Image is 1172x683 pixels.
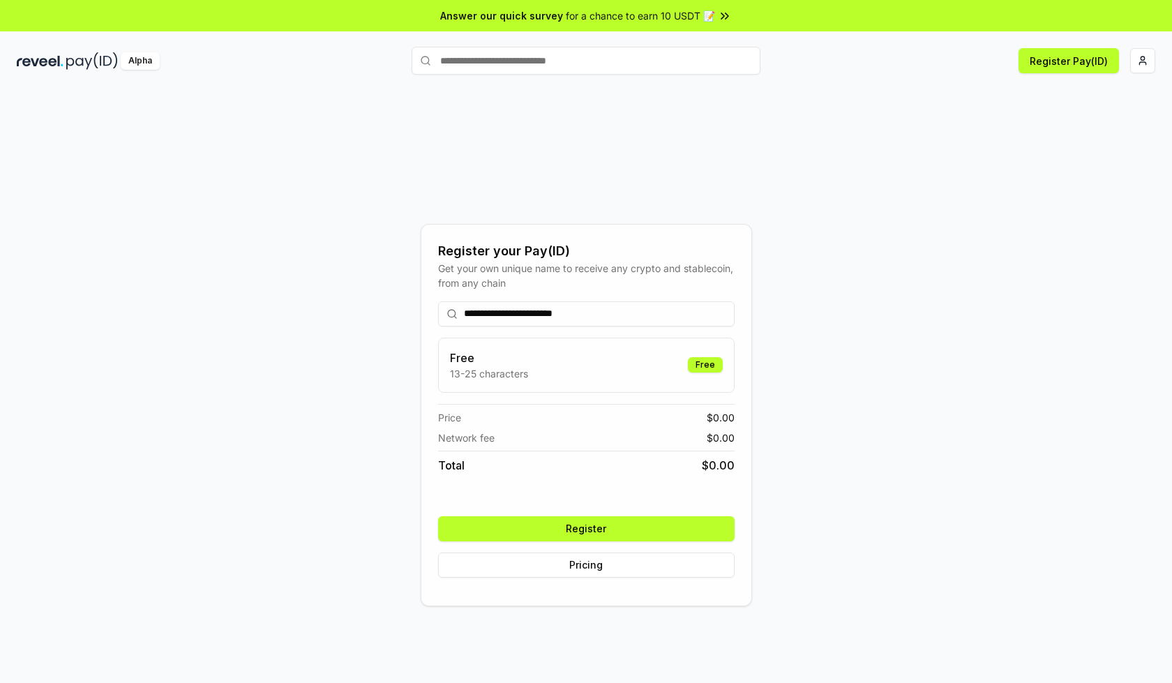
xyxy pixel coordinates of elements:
button: Register Pay(ID) [1019,48,1119,73]
div: Get your own unique name to receive any crypto and stablecoin, from any chain [438,261,735,290]
p: 13-25 characters [450,366,528,381]
button: Pricing [438,553,735,578]
span: $ 0.00 [702,457,735,474]
button: Register [438,516,735,541]
span: Price [438,410,461,425]
span: for a chance to earn 10 USDT 📝 [566,8,715,23]
div: Alpha [121,52,160,70]
span: Answer our quick survey [440,8,563,23]
span: $ 0.00 [707,430,735,445]
div: Register your Pay(ID) [438,241,735,261]
div: Free [688,357,723,373]
img: reveel_dark [17,52,63,70]
span: Total [438,457,465,474]
span: Network fee [438,430,495,445]
h3: Free [450,350,528,366]
img: pay_id [66,52,118,70]
span: $ 0.00 [707,410,735,425]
